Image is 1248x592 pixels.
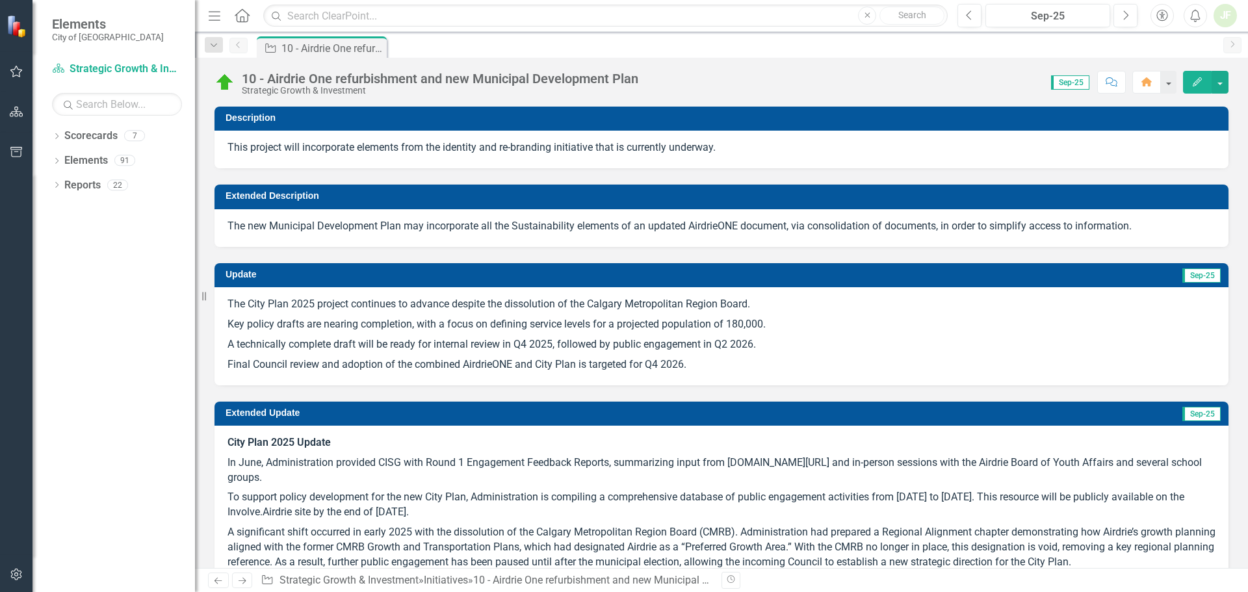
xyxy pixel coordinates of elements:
a: Reports [64,178,101,193]
h3: Description [226,113,1222,123]
h3: Extended Update [226,408,876,418]
div: 22 [107,179,128,190]
span: This project will incorporate elements from the identity and re-branding initiative that is curre... [227,141,716,153]
input: Search ClearPoint... [263,5,948,27]
a: Strategic Growth & Investment [279,574,419,586]
p: In June, Administration provided CISG with Round 1 Engagement Feedback Reports, summarizing input... [227,453,1215,488]
div: Sep-25 [990,8,1106,24]
p: To support policy development for the new City Plan, Administration is compiling a comprehensive ... [227,487,1215,522]
button: Search [879,6,944,25]
button: JF [1214,4,1237,27]
div: 10 - Airdrie One refurbishment and new Municipal Development Plan [473,574,786,586]
a: Strategic Growth & Investment [52,62,182,77]
span: Search [898,10,926,20]
span: Sep-25 [1051,75,1089,90]
span: Elements [52,16,164,32]
div: » » [261,573,712,588]
a: Elements [64,153,108,168]
img: On Target [214,72,235,93]
img: ClearPoint Strategy [6,14,30,38]
h3: Extended Description [226,191,1222,201]
p: A significant shift occurred in early 2025 with the dissolution of the Calgary Metropolitan Regio... [227,522,1215,573]
input: Search Below... [52,93,182,116]
p: The new Municipal Development Plan may incorporate all the Sustainability elements of an updated ... [227,219,1215,234]
h3: Update [226,270,662,279]
a: Scorecards [64,129,118,144]
div: 7 [124,131,145,142]
p: Final Council review and adoption of the combined AirdrieONE and City Plan is targeted for Q4 2026. [227,355,1215,372]
p: Key policy drafts are nearing completion, with a focus on defining service levels for a projected... [227,315,1215,335]
button: Sep-25 [985,4,1110,27]
a: Initiatives [424,574,468,586]
div: 10 - Airdrie One refurbishment and new Municipal Development Plan [242,71,638,86]
p: The City Plan 2025 project continues to advance despite the dissolution of the Calgary Metropolit... [227,297,1215,315]
div: 10 - Airdrie One refurbishment and new Municipal Development Plan [281,40,383,57]
div: 91 [114,155,135,166]
strong: City Plan 2025 Update [227,436,331,448]
p: A technically complete draft will be ready for internal review in Q4 2025, followed by public eng... [227,335,1215,355]
small: City of [GEOGRAPHIC_DATA] [52,32,164,42]
span: Sep-25 [1182,268,1221,283]
div: Strategic Growth & Investment [242,86,638,96]
span: Sep-25 [1182,407,1221,421]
